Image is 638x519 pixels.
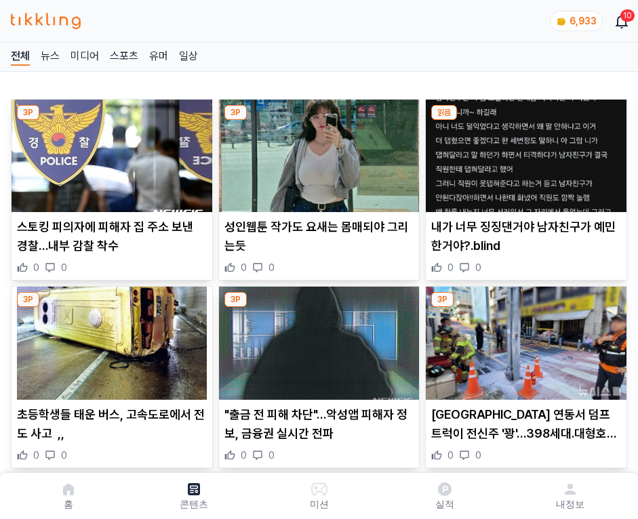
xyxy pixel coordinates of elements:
div: 3P "출금 전 피해 차단"…악성앱 피해자 정보, 금융권 실시간 전파 "출금 전 피해 차단"…악성앱 피해자 정보, 금융권 실시간 전파 0 0 [218,286,420,468]
div: 3P [17,292,39,307]
span: 0 [241,449,247,462]
a: 뉴스 [41,48,60,66]
div: 읽음 내가 너무 징징댄거야 남자친구가 예민한거야?.blind 내가 너무 징징댄거야 남자친구가 예민한거야?.blind 0 0 [425,99,627,281]
img: 초등학생들 태운 버스, 고속도로에서 전도 사고 ,, [12,287,212,399]
div: 3P [431,292,454,307]
span: 0 [33,449,39,462]
img: 제주 연동서 덤프트럭이 전신주 '꽝'…398세대.대형호텔 '정전' [426,287,626,399]
p: 성인웹툰 작가도 요새는 몸매되야 그리는듯 [224,217,414,255]
div: 읽음 [431,105,457,120]
p: 미션 [310,497,329,511]
span: 0 [61,261,67,274]
div: 3P 제주 연동서 덤프트럭이 전신주 '꽝'…398세대.대형호텔 '정전' [GEOGRAPHIC_DATA] 연동서 덤프트럭이 전신주 '꽝'…398세대.대형호텔 '정전' 0 0 [425,286,627,468]
p: 실적 [435,497,454,511]
p: 콘텐츠 [180,497,208,511]
p: "출금 전 피해 차단"…악성앱 피해자 정보, 금융권 실시간 전파 [224,405,414,443]
img: "출금 전 피해 차단"…악성앱 피해자 정보, 금융권 실시간 전파 [219,287,420,399]
div: 3P [224,105,247,120]
img: 성인웹툰 작가도 요새는 몸매되야 그리는듯 [219,100,420,212]
a: 스포츠 [110,48,138,66]
span: 0 [268,449,275,462]
span: 0 [241,261,247,274]
div: 3P 초등학생들 태운 버스, 고속도로에서 전도 사고 ,, 초등학생들 태운 버스, 고속도로에서 전도 사고 ,, 0 0 [11,286,213,468]
a: 전체 [11,48,30,66]
a: 콘텐츠 [131,478,256,514]
a: 유머 [149,48,168,66]
p: 내정보 [556,497,584,511]
a: 미디어 [71,48,99,66]
a: 10 [616,13,627,29]
span: 0 [33,261,39,274]
div: 10 [620,9,635,22]
span: 0 [447,261,454,274]
img: 티끌링 [11,13,81,29]
p: [GEOGRAPHIC_DATA] 연동서 덤프트럭이 전신주 '꽝'…398세대.대형호텔 '정전' [431,405,621,443]
a: 실적 [382,478,507,514]
img: 내가 너무 징징댄거야 남자친구가 예민한거야?.blind [426,100,626,212]
p: 스토킹 피의자에 피해자 집 주소 보낸 경찰…내부 감찰 착수 [17,217,207,255]
span: 0 [268,261,275,274]
span: 0 [475,449,481,462]
div: 3P [17,105,39,120]
div: 3P [224,292,247,307]
p: 내가 너무 징징댄거야 남자친구가 예민한거야?.blind [431,217,621,255]
img: coin [556,16,567,27]
span: 0 [61,449,67,462]
img: 미션 [311,481,327,497]
span: 0 [475,261,481,274]
p: 초등학생들 태운 버스, 고속도로에서 전도 사고 ,, [17,405,207,443]
a: 홈 [5,478,131,514]
a: 일상 [179,48,198,66]
p: 홈 [64,497,73,511]
a: coin 6,933 [550,11,600,31]
span: 6,933 [570,16,597,26]
img: 스토킹 피의자에 피해자 집 주소 보낸 경찰…내부 감찰 착수 [12,100,212,212]
div: 3P 성인웹툰 작가도 요새는 몸매되야 그리는듯 성인웹툰 작가도 요새는 몸매되야 그리는듯 0 0 [218,99,420,281]
button: 미션 [256,478,382,514]
span: 0 [447,449,454,462]
a: 내정보 [507,478,633,514]
div: 3P 스토킹 피의자에 피해자 집 주소 보낸 경찰…내부 감찰 착수 스토킹 피의자에 피해자 집 주소 보낸 경찰…내부 감찰 착수 0 0 [11,99,213,281]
